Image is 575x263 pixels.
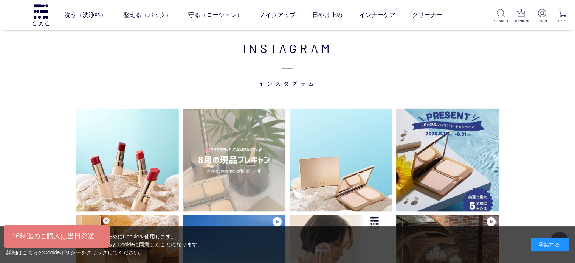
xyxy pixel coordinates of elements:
[123,5,172,26] a: 整える（パック）
[515,18,528,24] p: RANKING
[531,238,569,251] div: 承諾する
[64,5,107,26] a: 洗う（洗浄料）
[188,5,243,26] a: 守る（ローション）
[72,39,503,87] h2: INSTAGRAM
[412,5,442,26] a: クリーナー
[359,5,395,26] a: インナーケア
[312,5,343,26] a: 日やけ止め
[494,9,507,24] a: SEARCH
[31,4,50,26] img: logo
[72,57,503,87] span: インスタグラム
[76,108,179,212] img: Photo by cac_cosme.official
[535,9,549,24] a: LOGIN
[259,5,296,26] a: メイクアップ
[515,9,528,24] a: RANKING
[494,18,507,24] p: SEARCH
[289,108,392,212] img: Photo by cac_cosme.official
[43,249,81,255] a: Cookieポリシー
[535,18,549,24] p: LOGIN
[556,9,569,24] a: CART
[396,108,499,212] img: Photo by cac_cosme.official
[556,18,569,24] p: CART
